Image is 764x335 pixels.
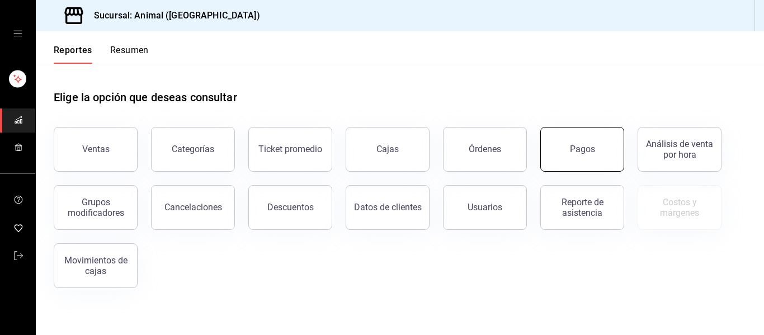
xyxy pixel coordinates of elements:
[151,185,235,230] button: Cancelaciones
[443,185,527,230] button: Usuarios
[110,45,149,64] button: Resumen
[172,144,214,154] div: Categorías
[346,127,430,172] button: Cajas
[354,202,422,213] div: Datos de clientes
[54,185,138,230] button: Grupos modificadores
[248,127,332,172] button: Ticket promedio
[638,185,721,230] button: Contrata inventarios para ver este reporte
[376,144,399,154] div: Cajas
[638,127,721,172] button: Análisis de venta por hora
[267,202,314,213] div: Descuentos
[540,185,624,230] button: Reporte de asistencia
[13,29,22,38] button: open drawer
[645,139,714,160] div: Análisis de venta por hora
[54,89,237,106] h1: Elige la opción que deseas consultar
[645,197,714,218] div: Costos y márgenes
[248,185,332,230] button: Descuentos
[82,144,110,154] div: Ventas
[548,197,617,218] div: Reporte de asistencia
[258,144,322,154] div: Ticket promedio
[570,144,595,154] div: Pagos
[346,185,430,230] button: Datos de clientes
[151,127,235,172] button: Categorías
[164,202,222,213] div: Cancelaciones
[54,45,149,64] div: navigation tabs
[54,243,138,288] button: Movimientos de cajas
[54,127,138,172] button: Ventas
[443,127,527,172] button: Órdenes
[54,45,92,64] button: Reportes
[540,127,624,172] button: Pagos
[85,9,260,22] h3: Sucursal: Animal ([GEOGRAPHIC_DATA])
[61,255,130,276] div: Movimientos de cajas
[468,202,502,213] div: Usuarios
[61,197,130,218] div: Grupos modificadores
[469,144,501,154] div: Órdenes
